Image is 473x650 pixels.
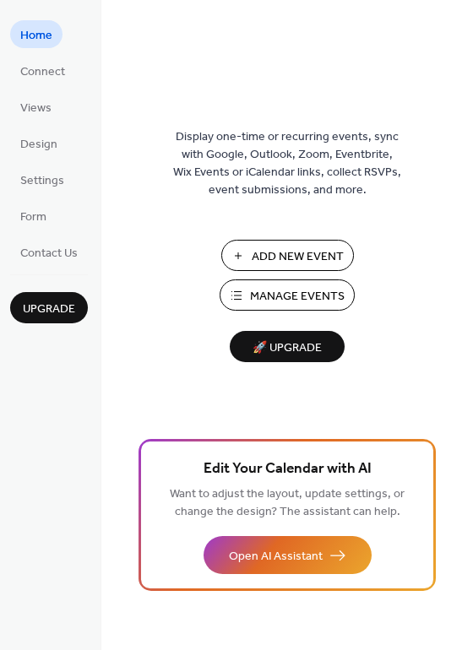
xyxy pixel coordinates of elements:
[10,165,74,193] a: Settings
[173,128,401,199] span: Display one-time or recurring events, sync with Google, Outlook, Zoom, Eventbrite, Wix Events or ...
[220,279,355,311] button: Manage Events
[10,238,88,266] a: Contact Us
[230,331,345,362] button: 🚀 Upgrade
[10,292,88,323] button: Upgrade
[23,301,75,318] span: Upgrade
[10,93,62,121] a: Views
[221,240,354,271] button: Add New Event
[10,129,68,157] a: Design
[20,63,65,81] span: Connect
[250,288,345,306] span: Manage Events
[20,172,64,190] span: Settings
[10,20,63,48] a: Home
[170,483,405,523] span: Want to adjust the layout, update settings, or change the design? The assistant can help.
[240,337,334,360] span: 🚀 Upgrade
[20,136,57,154] span: Design
[20,27,52,45] span: Home
[252,248,344,266] span: Add New Event
[10,202,57,230] a: Form
[10,57,75,84] a: Connect
[20,100,52,117] span: Views
[204,458,372,481] span: Edit Your Calendar with AI
[20,209,46,226] span: Form
[20,245,78,263] span: Contact Us
[204,536,372,574] button: Open AI Assistant
[229,548,323,566] span: Open AI Assistant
